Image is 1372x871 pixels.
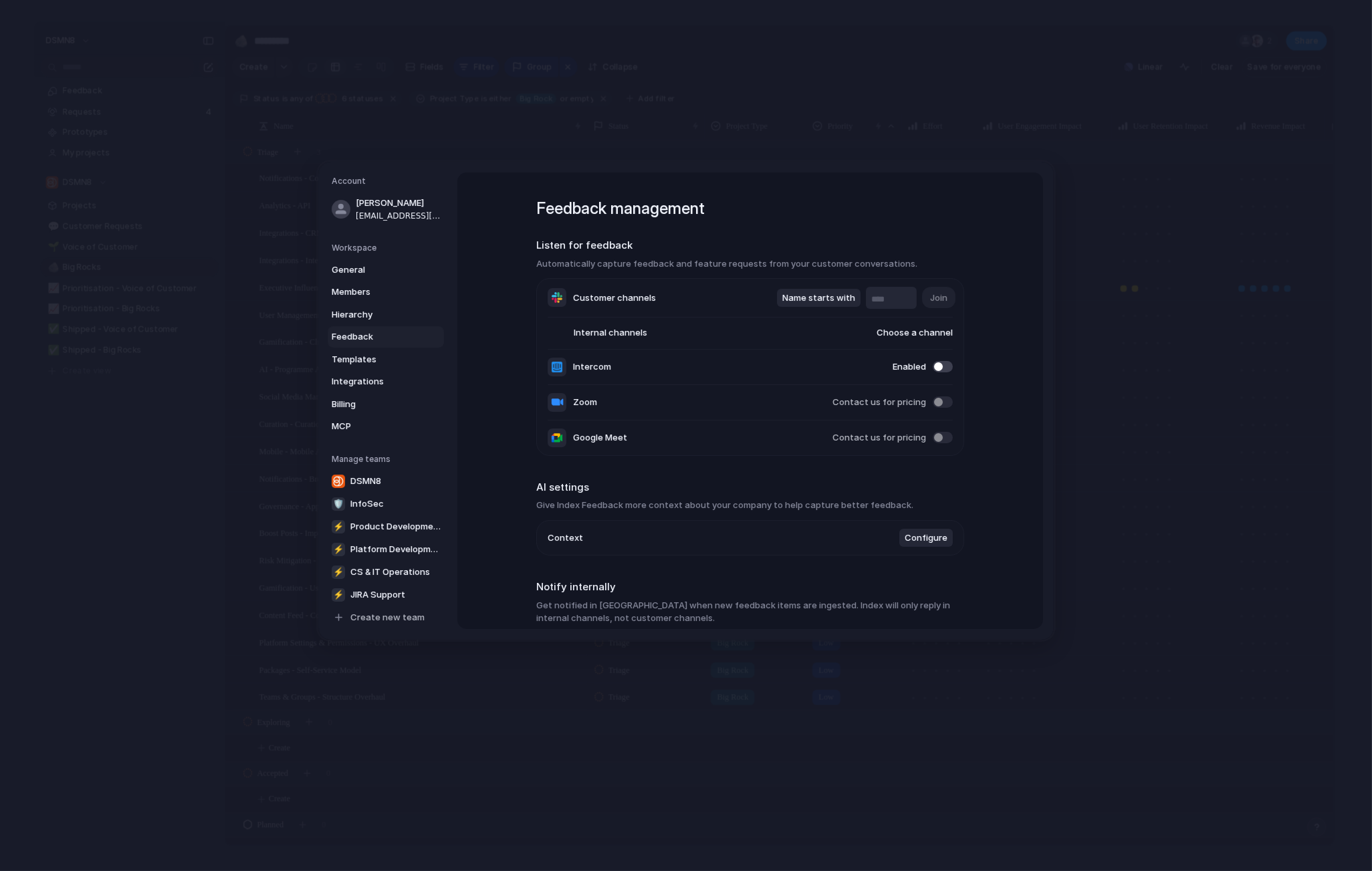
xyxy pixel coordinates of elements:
span: [PERSON_NAME] [356,197,441,210]
a: Create new team [328,606,445,628]
a: MCP [328,416,444,437]
span: Customer channels [573,291,656,304]
div: ⚡ [332,565,345,578]
span: Internal channels [548,326,647,340]
a: ⚡JIRA Support [328,584,445,605]
a: 🛡InfoSec [328,493,445,514]
div: ⚡ [332,588,345,601]
h5: Account [332,175,444,187]
span: Enabled [893,360,926,374]
span: Contact us for pricing [832,396,926,409]
a: Hierarchy [328,303,444,325]
a: Templates [328,348,444,370]
h2: AI settings [536,479,964,495]
span: Feedback [332,330,417,344]
span: [EMAIL_ADDRESS][DOMAIN_NAME] [356,209,441,221]
span: Context [548,531,583,544]
div: ⚡ [332,542,345,555]
h3: Get notified in [GEOGRAPHIC_DATA] when new feedback items are ingested. Index will only reply in ... [536,598,964,624]
a: ⚡CS & IT Operations [328,561,445,582]
div: ⚡ [332,519,345,533]
span: Create new team [350,611,425,624]
a: ⚡Platform Development [328,538,445,559]
a: Feedback [328,326,444,348]
span: Product Development [350,520,441,533]
span: MCP [332,420,417,433]
a: Members [328,281,444,303]
h3: Give Index Feedback more context about your company to help capture better feedback. [536,499,964,512]
h5: Workspace [332,241,444,253]
h2: Notify internally [536,580,964,595]
span: Platform Development [350,543,441,556]
span: CS & IT Operations [350,566,430,579]
h3: Automatically capture feedback and feature requests from your customer conversations. [536,257,964,270]
h2: Listen for feedback [536,238,964,253]
span: Zoom [573,396,597,409]
div: 🛡 [332,497,345,510]
span: Integrations [332,375,417,388]
span: Name starts with [782,291,855,304]
h1: Feedback management [536,197,964,221]
a: General [328,259,444,280]
span: Members [332,285,417,299]
h5: Manage teams [332,453,444,465]
span: Intercom [573,360,611,374]
a: DSMN8 [328,470,445,491]
span: DSMN8 [350,475,381,488]
a: ⚡Product Development [328,515,445,537]
span: Billing [332,397,417,410]
span: General [332,263,417,276]
button: Configure [899,528,953,547]
span: Contact us for pricing [832,431,926,445]
span: Choose a channel [850,326,953,340]
span: InfoSec [350,497,384,511]
span: Hierarchy [332,307,417,321]
span: Templates [332,352,417,366]
span: Google Meet [573,431,627,445]
a: Integrations [328,371,444,392]
a: [PERSON_NAME][EMAIL_ADDRESS][DOMAIN_NAME] [328,193,444,226]
a: Billing [328,393,444,414]
button: Name starts with [777,288,861,307]
span: Configure [905,531,947,544]
span: JIRA Support [350,588,405,602]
